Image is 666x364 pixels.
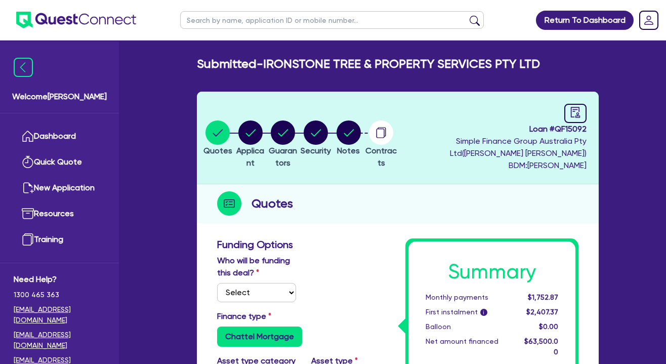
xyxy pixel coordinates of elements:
[217,255,296,279] label: Who will be funding this deal?
[418,292,517,303] div: Monthly payments
[300,120,331,157] button: Security
[528,293,558,301] span: $1,752.87
[539,322,558,331] span: $0.00
[14,149,105,175] a: Quick Quote
[400,159,587,172] span: BDM: [PERSON_NAME]
[180,11,484,29] input: Search by name, application ID or mobile number...
[14,273,105,286] span: Need Help?
[14,124,105,149] a: Dashboard
[236,146,264,168] span: Applicant
[337,146,360,155] span: Notes
[14,201,105,227] a: Resources
[450,136,587,158] span: Simple Finance Group Australia Pty Ltd ( [PERSON_NAME] [PERSON_NAME] )
[418,336,517,357] div: Net amount financed
[14,175,105,201] a: New Application
[365,120,398,170] button: Contracts
[14,330,105,351] a: [EMAIL_ADDRESS][DOMAIN_NAME]
[269,146,297,168] span: Guarantors
[234,120,267,170] button: Applicant
[203,120,233,157] button: Quotes
[526,308,558,316] span: $2,407.37
[267,120,300,170] button: Guarantors
[197,57,540,71] h2: Submitted - IRONSTONE TREE & PROPERTY SERVICES PTY LTD
[22,156,34,168] img: quick-quote
[217,310,271,322] label: Finance type
[22,208,34,220] img: resources
[570,107,581,118] span: audit
[14,227,105,253] a: Training
[22,182,34,194] img: new-application
[365,146,397,168] span: Contracts
[14,58,33,77] img: icon-menu-close
[217,191,241,216] img: step-icon
[480,309,487,316] span: i
[217,238,390,251] h3: Funding Options
[301,146,331,155] span: Security
[336,120,361,157] button: Notes
[16,12,136,28] img: quest-connect-logo-blue
[418,307,517,317] div: First instalment
[252,194,293,213] h2: Quotes
[426,260,558,284] h1: Summary
[536,11,634,30] a: Return To Dashboard
[203,146,232,155] span: Quotes
[12,91,107,103] span: Welcome [PERSON_NAME]
[217,327,302,347] label: Chattel Mortgage
[22,233,34,246] img: training
[636,7,662,33] a: Dropdown toggle
[14,290,105,300] span: 1300 465 363
[400,123,587,135] span: Loan # QF15092
[418,321,517,332] div: Balloon
[524,337,558,356] span: $63,500.00
[14,304,105,326] a: [EMAIL_ADDRESS][DOMAIN_NAME]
